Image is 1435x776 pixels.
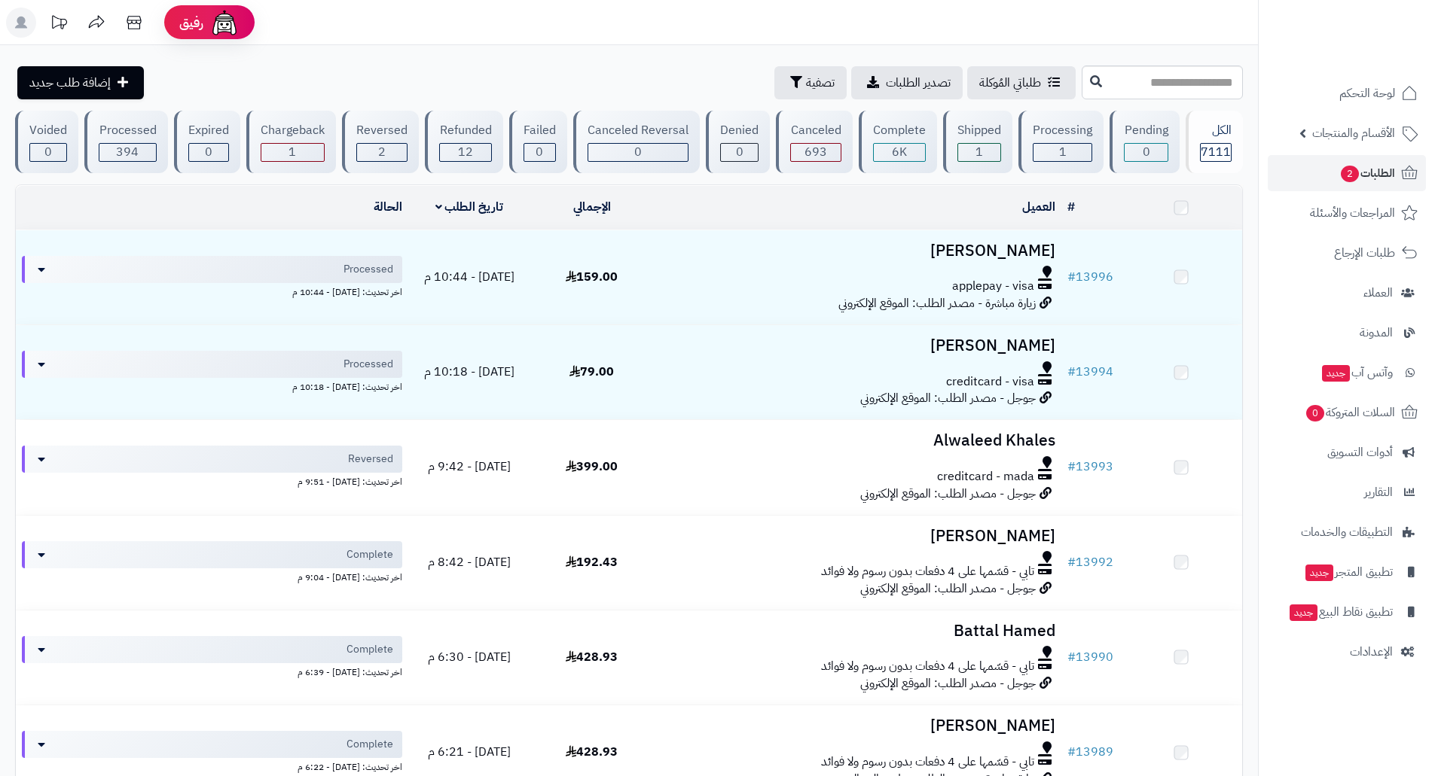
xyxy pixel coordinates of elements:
div: Complete [873,122,926,139]
span: تابي - قسّمها على 4 دفعات بدون رسوم ولا فوائد [821,563,1034,580]
a: أدوات التسويق [1268,434,1426,470]
a: Chargeback 1 [243,111,339,173]
span: # [1067,268,1076,286]
div: Voided [29,122,67,139]
span: المدونة [1360,322,1393,343]
a: إضافة طلب جديد [17,66,144,99]
span: رفيق [179,14,203,32]
a: #13993 [1067,458,1113,476]
span: 2 [1340,165,1360,183]
span: 2 [378,143,386,161]
span: # [1067,743,1076,761]
span: الأقسام والمنتجات [1312,123,1395,144]
a: لوحة التحكم [1268,75,1426,111]
span: تابي - قسّمها على 4 دفعات بدون رسوم ولا فوائد [821,658,1034,675]
a: #13992 [1067,553,1113,571]
span: تابي - قسّمها على 4 دفعات بدون رسوم ولا فوائد [821,753,1034,771]
img: logo-2.png [1333,21,1421,53]
span: جديد [1290,604,1317,621]
span: جوجل - مصدر الطلب: الموقع الإلكتروني [860,485,1036,503]
span: المراجعات والأسئلة [1310,202,1395,224]
span: 6K [892,143,907,161]
a: تاريخ الطلب [435,198,504,216]
h3: [PERSON_NAME] [659,337,1055,355]
a: Canceled Reversal 0 [570,111,703,173]
div: 693 [791,144,840,161]
a: Pending 0 [1107,111,1182,173]
div: اخر تحديث: [DATE] - 10:44 م [22,283,402,299]
a: Processed 394 [81,111,170,173]
span: أدوات التسويق [1327,442,1393,463]
a: Processing 1 [1015,111,1107,173]
span: جديد [1305,565,1333,581]
span: تصفية [806,74,835,92]
span: # [1067,648,1076,666]
span: 0 [1143,143,1150,161]
div: Reversed [356,122,408,139]
div: اخر تحديث: [DATE] - 9:51 م [22,473,402,488]
span: 159.00 [566,268,618,286]
span: 12 [458,143,473,161]
div: 1 [958,144,1000,161]
div: 6007 [874,144,925,161]
span: Complete [347,642,393,657]
a: Complete 6K [856,111,940,173]
span: طلباتي المُوكلة [979,74,1041,92]
span: # [1067,553,1076,571]
span: 428.93 [566,648,618,666]
a: السلات المتروكة0 [1268,394,1426,431]
span: 394 [116,143,139,161]
div: 394 [99,144,155,161]
div: 1 [1034,144,1092,161]
div: 0 [721,144,758,161]
div: Refunded [439,122,491,139]
h3: [PERSON_NAME] [659,242,1055,260]
a: Shipped 1 [940,111,1015,173]
a: تحديثات المنصة [40,8,78,41]
div: اخر تحديث: [DATE] - 9:04 م [22,568,402,584]
span: جوجل - مصدر الطلب: الموقع الإلكتروني [860,389,1036,407]
a: Refunded 12 [422,111,505,173]
span: 399.00 [566,458,618,476]
div: Canceled [790,122,841,139]
div: 0 [1125,144,1167,161]
span: السلات المتروكة [1305,402,1395,423]
div: اخر تحديث: [DATE] - 10:18 م [22,378,402,394]
span: جديد [1322,365,1350,382]
div: 1 [261,144,324,161]
span: 0 [736,143,743,161]
span: Complete [347,737,393,752]
div: Processing [1033,122,1092,139]
span: إضافة طلب جديد [29,74,111,92]
span: creditcard - visa [946,373,1034,391]
span: الإعدادات [1350,641,1393,662]
div: Denied [720,122,759,139]
a: #13989 [1067,743,1113,761]
div: Chargeback [261,122,325,139]
span: 693 [805,143,827,161]
a: تطبيق نقاط البيعجديد [1268,594,1426,630]
a: Voided 0 [12,111,81,173]
h3: Alwaleed Khales [659,432,1055,449]
a: Canceled 693 [773,111,855,173]
a: Reversed 2 [339,111,422,173]
span: Complete [347,547,393,562]
a: Denied 0 [703,111,773,173]
span: Processed [343,357,393,372]
span: applepay - visa [952,278,1034,295]
a: Expired 0 [171,111,243,173]
span: جوجل - مصدر الطلب: الموقع الإلكتروني [860,674,1036,692]
div: Pending [1124,122,1168,139]
a: طلبات الإرجاع [1268,235,1426,271]
a: المراجعات والأسئلة [1268,195,1426,231]
div: Shipped [957,122,1001,139]
div: 0 [588,144,688,161]
span: جوجل - مصدر الطلب: الموقع الإلكتروني [860,580,1036,598]
a: تطبيق المتجرجديد [1268,554,1426,590]
a: الكل7111 [1183,111,1246,173]
div: 0 [189,144,228,161]
div: الكل [1200,122,1232,139]
span: الطلبات [1339,163,1395,184]
span: زيارة مباشرة - مصدر الطلب: الموقع الإلكتروني [838,294,1036,312]
a: Failed 0 [506,111,570,173]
